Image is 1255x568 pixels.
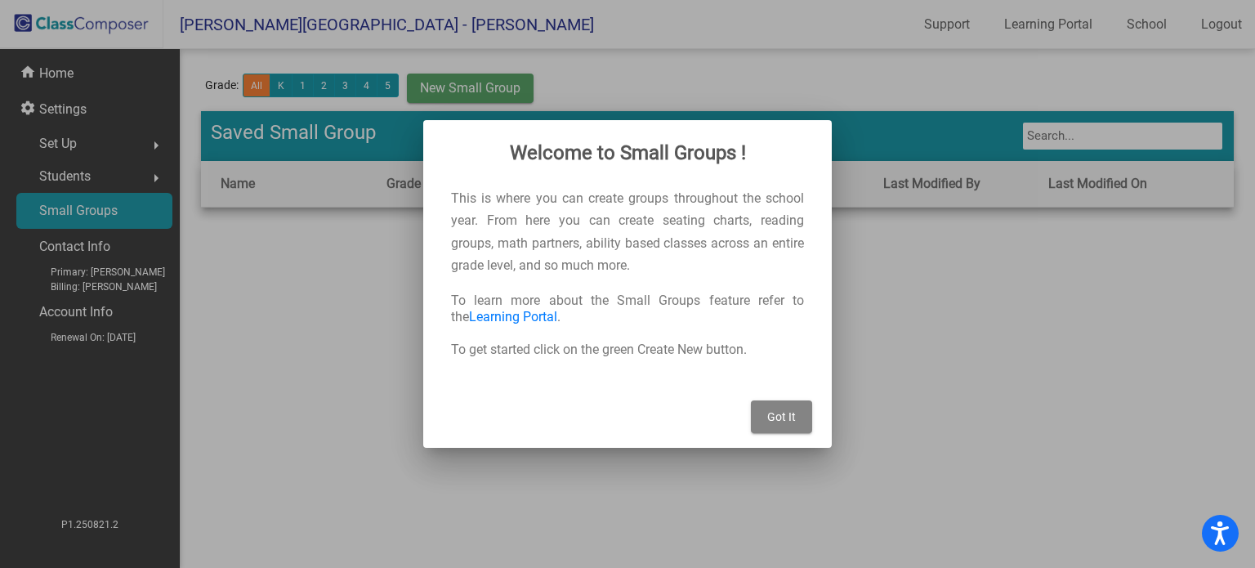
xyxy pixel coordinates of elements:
[767,410,796,423] span: Got It
[451,342,804,358] p: To get started click on the green Create New button.
[443,140,812,166] h2: Welcome to Small Groups !
[469,309,557,324] a: Learning Portal
[451,187,804,276] p: This is where you can create groups throughout the school year. From here you can create seating ...
[451,293,804,325] p: To learn more about the Small Groups feature refer to the .
[751,400,812,433] button: Got It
